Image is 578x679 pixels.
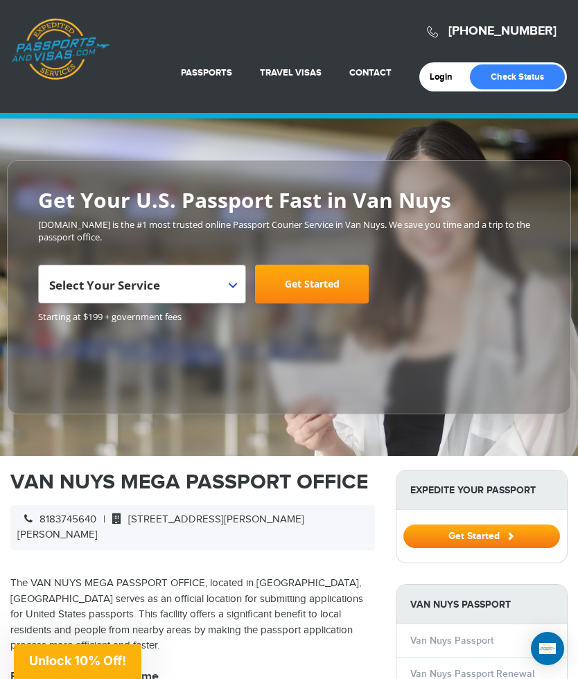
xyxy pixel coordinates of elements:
[17,513,96,525] span: 8183745640
[255,265,369,303] a: Get Started
[38,265,246,303] span: Select Your Service
[10,505,375,550] div: |
[396,585,567,624] strong: Van Nuys Passport
[29,653,126,668] span: Unlock 10% Off!
[14,644,141,679] div: Unlock 10% Off!
[10,470,375,495] h1: VAN NUYS MEGA PASSPORT OFFICE
[181,67,232,78] a: Passports
[38,218,540,244] p: [DOMAIN_NAME] is the #1 most trusted online Passport Courier Service in Van Nuys. We save you tim...
[11,18,110,80] a: Passports & [DOMAIN_NAME]
[49,270,231,309] span: Select Your Service
[403,524,560,548] button: Get Started
[403,530,560,541] a: Get Started
[17,513,304,541] span: [STREET_ADDRESS][PERSON_NAME][PERSON_NAME]
[448,24,557,39] a: [PHONE_NUMBER]
[49,277,160,293] span: Select Your Service
[410,635,493,646] a: Van Nuys Passport
[430,71,462,82] a: Login
[396,470,567,510] strong: Expedite Your Passport
[38,330,142,400] iframe: Customer reviews powered by Trustpilot
[38,310,540,324] span: Starting at $199 + government fees
[38,188,540,211] h2: Get Your U.S. Passport Fast in Van Nuys
[10,576,375,654] p: The VAN NUYS MEGA PASSPORT OFFICE, located in [GEOGRAPHIC_DATA], [GEOGRAPHIC_DATA] serves as an o...
[531,632,564,665] div: Open Intercom Messenger
[349,67,392,78] a: Contact
[470,64,565,89] a: Check Status
[260,67,322,78] a: Travel Visas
